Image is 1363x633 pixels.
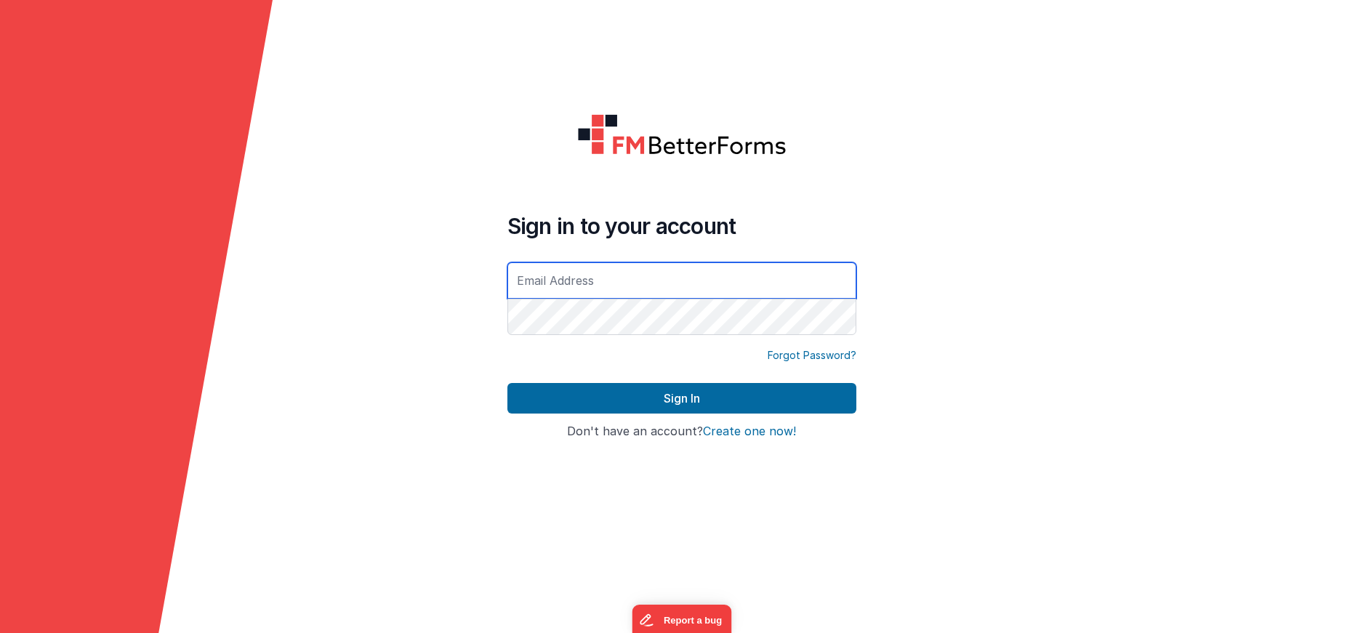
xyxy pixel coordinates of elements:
a: Forgot Password? [768,348,856,363]
button: Create one now! [703,425,796,438]
h4: Sign in to your account [507,213,856,239]
keeper-lock: Open Keeper Popup [830,308,848,326]
keeper-lock: Open Keeper Popup [830,272,848,289]
button: Sign In [507,383,856,414]
h4: Don't have an account? [507,425,856,438]
input: Email Address [507,262,856,299]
